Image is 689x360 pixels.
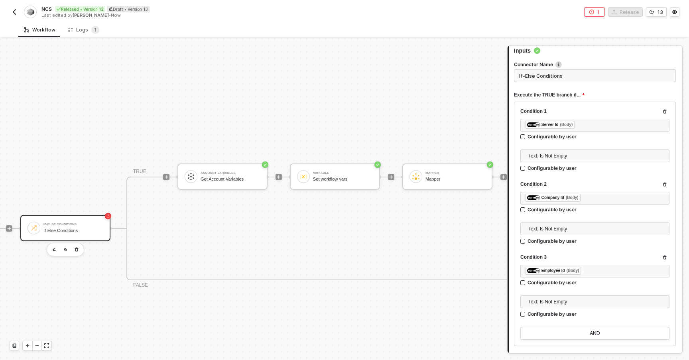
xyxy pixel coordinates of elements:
button: back [10,7,19,17]
button: edit-cred [49,245,59,254]
span: icon-minus [35,343,39,348]
span: icon-play [7,226,12,231]
span: Text: Is Not Empty [528,150,665,162]
img: icon-info [555,61,562,68]
span: [PERSON_NAME] [73,12,109,18]
div: 1 [597,9,600,16]
img: icon [300,173,307,180]
div: Configurable by user [528,238,577,244]
div: (Body) [566,195,579,201]
img: copy-block [64,248,67,251]
span: icon-play [276,175,281,179]
button: 1 [584,7,605,17]
span: icon-play [164,175,169,179]
span: Text: Is Not Empty [528,223,665,235]
img: icon [187,173,195,180]
span: icon-play [25,343,30,348]
div: TRUE [133,168,146,175]
span: 1 [94,27,96,33]
div: Server Id [541,121,559,128]
span: icon-settings [672,10,677,14]
div: Configurable by user [528,165,577,171]
div: Mapper [425,177,485,182]
img: fieldIcon [527,195,540,200]
button: 13 [646,7,667,17]
span: Execute the TRUE branch if... [514,90,585,100]
div: Company Id [541,194,564,201]
img: back [11,9,18,15]
img: icon [30,224,37,232]
span: Text: Is Not Empty [528,296,665,308]
input: Enter description [514,69,676,82]
img: integration-icon [27,8,33,16]
div: Configurable by user [528,133,577,140]
span: NCS [41,6,52,12]
div: If-Else Conditions [43,223,103,226]
div: Set workflow vars [313,177,373,182]
div: Get Account Variables [201,177,260,182]
sup: 1 [91,26,99,34]
div: Configurable by user [528,206,577,213]
span: icon-error-page [105,213,111,219]
span: Inputs [514,47,540,55]
div: If-Else Conditions [43,228,103,233]
span: icon-error-page [589,10,594,14]
span: icon-success-page [374,161,381,168]
button: Release [608,7,643,17]
span: icon-expand [44,343,49,348]
button: AND [520,327,669,340]
div: Account Variables [201,171,260,175]
div: Employee Id [541,267,565,274]
span: icon-play [501,175,506,179]
div: Draft • Version 13 [107,6,150,12]
div: Condition 2 [520,181,669,188]
div: (Body) [560,122,573,128]
span: icon-edit [108,7,113,11]
span: icon-play [389,175,394,179]
div: Workflow [24,27,55,33]
div: Last edited by - Now [41,12,344,18]
div: Mapper [425,171,485,175]
span: icon-success-page [262,161,268,168]
div: Variable [313,171,373,175]
div: AND [590,330,600,336]
label: Connector Name [514,61,676,68]
img: fieldIcon [527,122,540,127]
button: copy-block [61,245,70,254]
img: icon [412,173,419,180]
div: Condition 1 [520,108,669,115]
span: icon-success-page [487,161,493,168]
img: fieldIcon [527,268,540,273]
div: 13 [658,9,663,16]
div: FALSE [133,281,148,289]
div: Configurable by user [528,279,577,286]
div: Logs [68,26,99,34]
div: Condition 3 [520,254,669,261]
div: Configurable by user [528,311,577,317]
div: Released • Version 12 [55,6,105,12]
span: icon-versioning [650,10,654,14]
div: (Body) [567,268,579,274]
img: edit-cred [53,248,56,251]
